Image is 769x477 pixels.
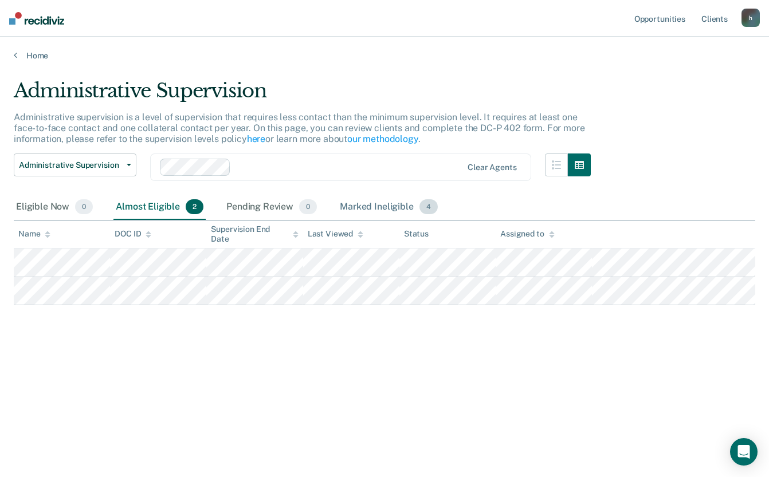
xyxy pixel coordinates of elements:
div: Name [18,229,50,239]
span: 2 [186,199,203,214]
div: Almost Eligible2 [113,195,206,220]
button: Administrative Supervision [14,153,136,176]
a: our methodology [347,133,418,144]
div: Supervision End Date [211,224,298,244]
span: 0 [299,199,317,214]
div: Administrative Supervision [14,79,591,112]
span: Administrative Supervision [19,160,122,170]
span: 0 [75,199,93,214]
div: Last Viewed [308,229,363,239]
div: DOC ID [115,229,151,239]
span: 4 [419,199,438,214]
div: Clear agents [468,163,516,172]
div: Marked Ineligible4 [338,195,440,220]
div: Eligible Now0 [14,195,95,220]
div: Pending Review0 [224,195,319,220]
img: Recidiviz [9,12,64,25]
p: Administrative supervision is a level of supervision that requires less contact than the minimum ... [14,112,584,144]
a: Home [14,50,755,61]
button: h [741,9,760,27]
div: Status [404,229,429,239]
a: here [247,133,265,144]
div: Assigned to [500,229,554,239]
div: Open Intercom Messenger [730,438,758,466]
